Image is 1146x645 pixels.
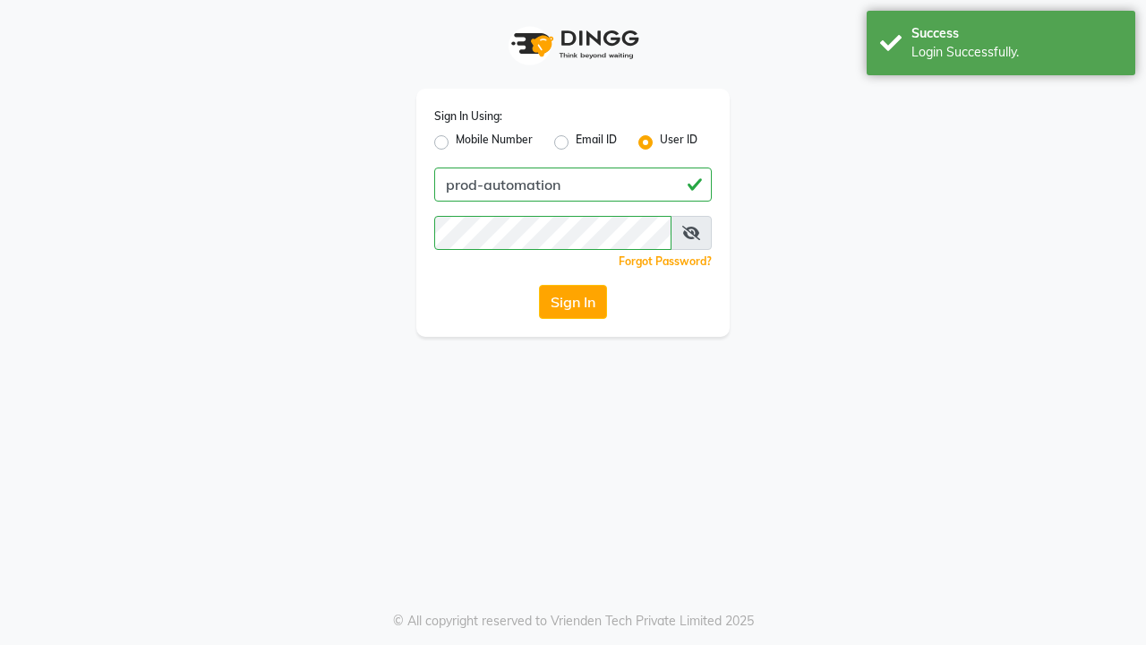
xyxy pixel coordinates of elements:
[660,132,697,153] label: User ID
[501,18,645,71] img: logo1.svg
[911,43,1122,62] div: Login Successfully.
[576,132,617,153] label: Email ID
[619,254,712,268] a: Forgot Password?
[911,24,1122,43] div: Success
[434,168,712,202] input: Username
[539,285,607,319] button: Sign In
[456,132,533,153] label: Mobile Number
[434,216,671,250] input: Username
[434,108,502,125] label: Sign In Using:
